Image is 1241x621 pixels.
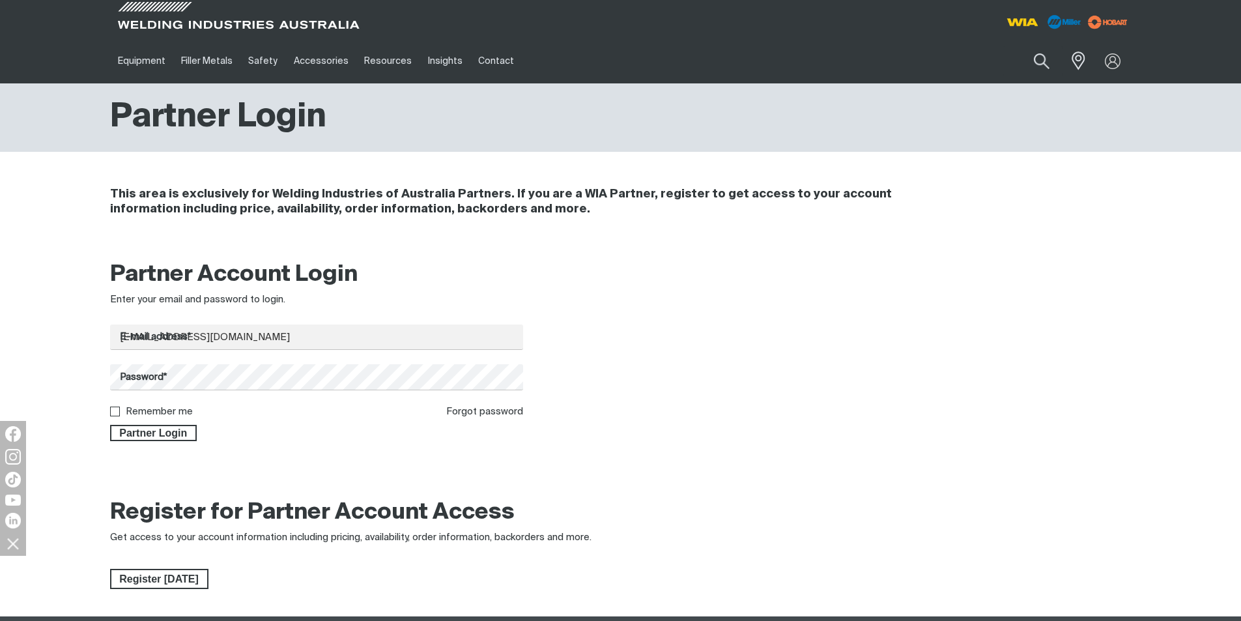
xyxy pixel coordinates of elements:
[110,38,876,83] nav: Main
[1084,12,1132,32] img: miller
[110,38,173,83] a: Equipment
[470,38,522,83] a: Contact
[110,293,524,308] div: Enter your email and password to login.
[2,532,24,555] img: hide socials
[110,569,208,590] a: Register Today
[5,472,21,487] img: TikTok
[126,407,193,416] label: Remember me
[446,407,523,416] a: Forgot password
[110,425,197,442] button: Partner Login
[110,498,515,527] h2: Register for Partner Account Access
[110,96,326,139] h1: Partner Login
[5,495,21,506] img: YouTube
[110,187,958,217] h4: This area is exclusively for Welding Industries of Australia Partners. If you are a WIA Partner, ...
[1020,46,1064,76] button: Search products
[110,532,592,542] span: Get access to your account information including pricing, availability, order information, backor...
[111,425,196,442] span: Partner Login
[110,261,524,289] h2: Partner Account Login
[286,38,356,83] a: Accessories
[420,38,470,83] a: Insights
[5,449,21,465] img: Instagram
[173,38,240,83] a: Filler Metals
[356,38,420,83] a: Resources
[5,513,21,528] img: LinkedIn
[5,426,21,442] img: Facebook
[111,569,207,590] span: Register [DATE]
[1003,46,1063,76] input: Product name or item number...
[240,38,285,83] a: Safety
